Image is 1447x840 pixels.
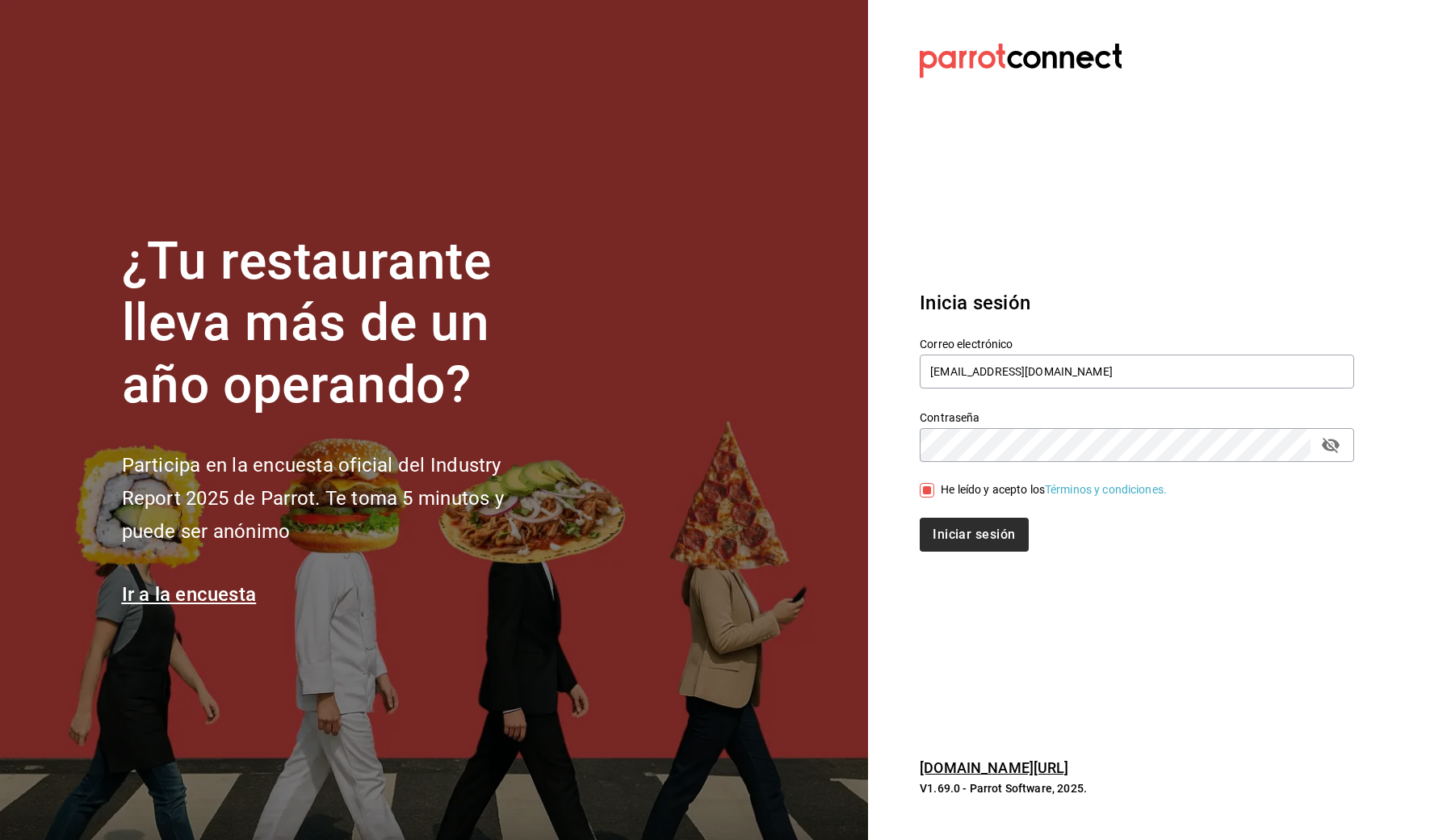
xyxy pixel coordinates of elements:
input: Ingresa tu correo electrónico [920,355,1354,388]
a: Términos y condiciones. [1045,483,1167,496]
div: He leído y acepto los [941,481,1167,498]
h1: ¿Tu restaurante lleva más de un año operando? [122,231,558,417]
p: V1.69.0 - Parrot Software, 2025. [920,780,1354,796]
a: Ir a la encuesta [122,583,257,606]
button: passwordField [1317,431,1344,459]
label: Contraseña [920,411,1354,422]
button: Iniciar sesión [920,518,1028,552]
a: [DOMAIN_NAME][URL] [920,759,1068,776]
label: Correo electrónico [920,338,1354,349]
h3: Inicia sesión [920,288,1354,317]
h2: Participa en la encuesta oficial del Industry Report 2025 de Parrot. Te toma 5 minutos y puede se... [122,449,558,548]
